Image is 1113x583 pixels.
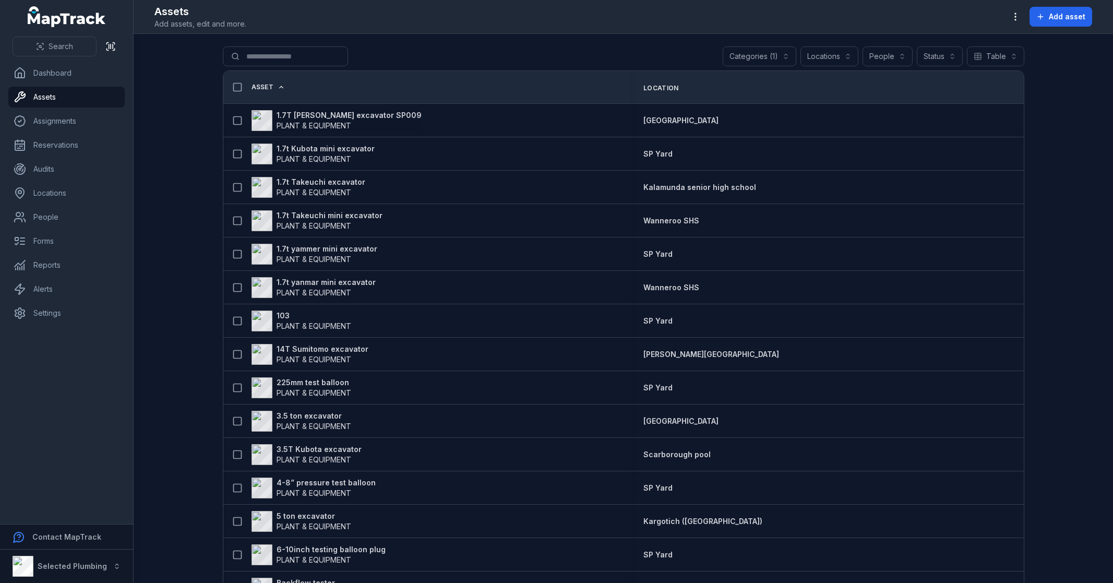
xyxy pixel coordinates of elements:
a: MapTrack [28,6,106,27]
span: Wanneroo SHS [643,283,699,292]
a: [GEOGRAPHIC_DATA] [643,115,719,126]
span: [PERSON_NAME][GEOGRAPHIC_DATA] [643,350,779,359]
span: Asset [252,83,274,91]
span: Kalamunda senior high school [643,183,756,192]
span: SP Yard [643,483,673,492]
span: SP Yard [643,383,673,392]
strong: 5 ton excavator [277,511,351,521]
button: People [863,46,913,66]
a: Assignments [8,111,125,132]
span: PLANT & EQUIPMENT [277,154,351,163]
a: Reservations [8,135,125,156]
span: PLANT & EQUIPMENT [277,121,351,130]
strong: 4-8” pressure test balloon [277,478,376,488]
h2: Assets [154,4,246,19]
span: PLANT & EQUIPMENT [277,221,351,230]
span: [GEOGRAPHIC_DATA] [643,417,719,425]
span: PLANT & EQUIPMENT [277,255,351,264]
a: 103PLANT & EQUIPMENT [252,311,351,331]
span: [GEOGRAPHIC_DATA] [643,116,719,125]
span: PLANT & EQUIPMENT [277,288,351,297]
a: 1.7t yammer mini excavatorPLANT & EQUIPMENT [252,244,377,265]
a: 1.7T [PERSON_NAME] excavator SP009PLANT & EQUIPMENT [252,110,422,131]
a: SP Yard [643,316,673,326]
button: Add asset [1030,7,1092,27]
a: Dashboard [8,63,125,84]
strong: 3.5 ton excavator [277,411,351,421]
span: SP Yard [643,149,673,158]
a: 1.7t Takeuchi excavatorPLANT & EQUIPMENT [252,177,365,198]
strong: 1.7t Takeuchi mini excavator [277,210,382,221]
span: SP Yard [643,550,673,559]
a: Asset [252,83,285,91]
span: PLANT & EQUIPMENT [277,388,351,397]
span: Add asset [1049,11,1085,22]
button: Search [13,37,97,56]
strong: 1.7t Kubota mini excavator [277,144,375,154]
button: Locations [800,46,858,66]
a: [PERSON_NAME][GEOGRAPHIC_DATA] [643,349,779,360]
span: PLANT & EQUIPMENT [277,322,351,330]
a: Scarborough pool [643,449,711,460]
strong: 1.7t yammer mini excavator [277,244,377,254]
a: SP Yard [643,149,673,159]
span: PLANT & EQUIPMENT [277,555,351,564]
a: Settings [8,303,125,324]
span: Kargotich ([GEOGRAPHIC_DATA]) [643,517,762,526]
strong: Contact MapTrack [32,532,101,541]
button: Categories (1) [723,46,796,66]
a: 4-8” pressure test balloonPLANT & EQUIPMENT [252,478,376,498]
span: Location [643,84,678,92]
strong: 225mm test balloon [277,377,351,388]
span: Wanneroo SHS [643,216,699,225]
a: 5 ton excavatorPLANT & EQUIPMENT [252,511,351,532]
a: Alerts [8,279,125,300]
a: Reports [8,255,125,276]
a: Audits [8,159,125,180]
a: [GEOGRAPHIC_DATA] [643,416,719,426]
a: 1.7t yanmar mini excavatorPLANT & EQUIPMENT [252,277,376,298]
a: Wanneroo SHS [643,282,699,293]
span: Scarborough pool [643,450,711,459]
a: SP Yard [643,383,673,393]
a: SP Yard [643,483,673,493]
span: PLANT & EQUIPMENT [277,522,351,531]
span: PLANT & EQUIPMENT [277,455,351,464]
a: Assets [8,87,125,108]
a: 3.5T Kubota excavatorPLANT & EQUIPMENT [252,444,362,465]
strong: 14T Sumitomo excavator [277,344,368,354]
span: PLANT & EQUIPMENT [277,489,351,497]
a: 3.5 ton excavatorPLANT & EQUIPMENT [252,411,351,432]
strong: 6-10inch testing balloon plug [277,544,386,555]
a: 1.7t Takeuchi mini excavatorPLANT & EQUIPMENT [252,210,382,231]
a: Locations [8,183,125,204]
span: SP Yard [643,316,673,325]
span: PLANT & EQUIPMENT [277,188,351,197]
a: SP Yard [643,550,673,560]
a: Kalamunda senior high school [643,182,756,193]
span: Search [49,41,73,52]
strong: Selected Plumbing [38,562,107,570]
span: PLANT & EQUIPMENT [277,355,351,364]
a: Forms [8,231,125,252]
a: 225mm test balloonPLANT & EQUIPMENT [252,377,351,398]
a: 14T Sumitomo excavatorPLANT & EQUIPMENT [252,344,368,365]
strong: 3.5T Kubota excavator [277,444,362,455]
a: 6-10inch testing balloon plugPLANT & EQUIPMENT [252,544,386,565]
strong: 103 [277,311,351,321]
button: Status [917,46,963,66]
span: PLANT & EQUIPMENT [277,422,351,431]
button: Table [967,46,1024,66]
a: 1.7t Kubota mini excavatorPLANT & EQUIPMENT [252,144,375,164]
span: SP Yard [643,249,673,258]
span: Add assets, edit and more. [154,19,246,29]
strong: 1.7t Takeuchi excavator [277,177,365,187]
strong: 1.7t yanmar mini excavator [277,277,376,288]
a: SP Yard [643,249,673,259]
a: People [8,207,125,228]
a: Kargotich ([GEOGRAPHIC_DATA]) [643,516,762,527]
a: Wanneroo SHS [643,216,699,226]
strong: 1.7T [PERSON_NAME] excavator SP009 [277,110,422,121]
